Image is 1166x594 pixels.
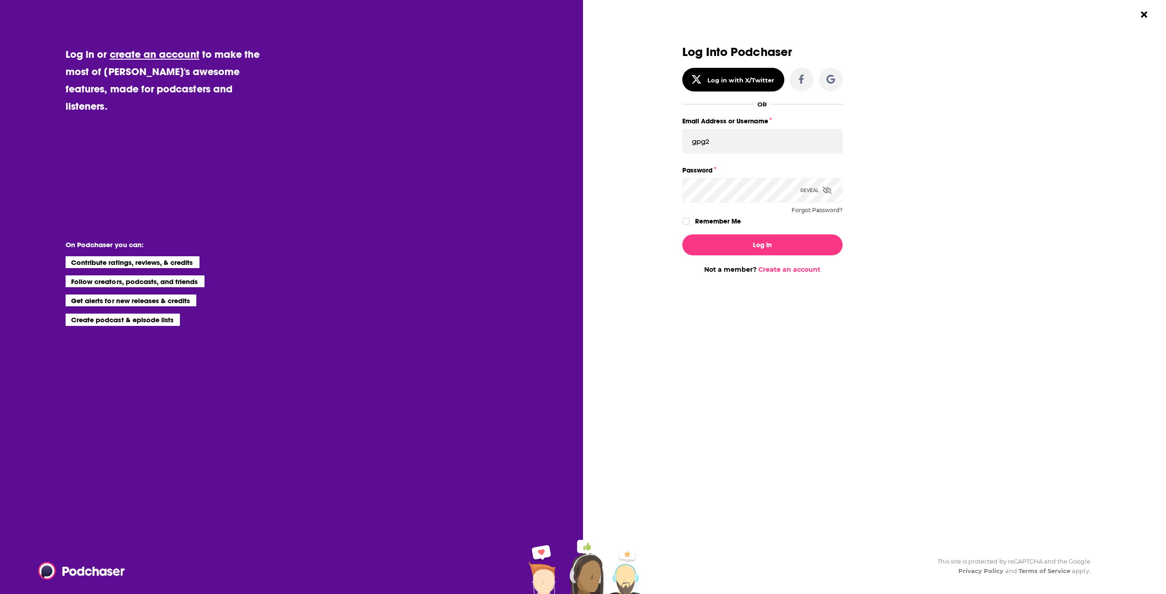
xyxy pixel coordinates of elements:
div: Log in with X/Twitter [707,76,774,84]
div: OR [757,101,767,108]
button: Close Button [1135,6,1153,23]
li: Create podcast & episode lists [66,314,180,325]
li: On Podchaser you can: [66,240,248,249]
li: Contribute ratings, reviews, & credits [66,256,199,268]
div: Not a member? [682,265,843,274]
a: Create an account [758,265,820,274]
label: Email Address or Username [682,115,843,127]
div: This site is protected by reCAPTCHA and the Google and apply. [930,557,1090,576]
button: Forgot Password? [792,207,843,213]
a: create an account [110,48,199,61]
a: Podchaser - Follow, Share and Rate Podcasts [38,562,118,579]
li: Get alerts for new releases & credits [66,294,196,306]
div: Reveal [800,178,832,203]
a: Privacy Policy [958,567,1004,574]
img: Podchaser - Follow, Share and Rate Podcasts [38,562,126,579]
input: Email Address or Username [682,129,843,153]
label: Remember Me [695,215,741,227]
h3: Log Into Podchaser [682,46,843,59]
button: Log in with X/Twitter [682,68,784,91]
button: Log In [682,234,843,255]
label: Password [682,164,843,176]
a: Terms of Service [1018,567,1071,574]
li: Follow creators, podcasts, and friends [66,275,205,287]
